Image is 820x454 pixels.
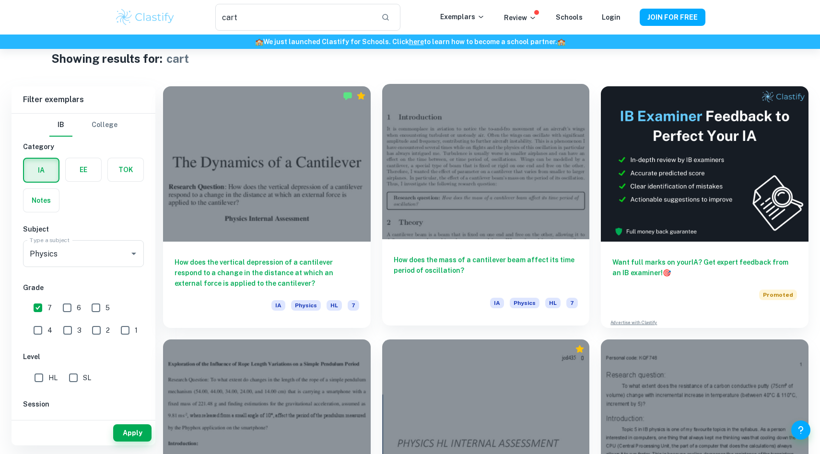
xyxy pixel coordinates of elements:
h6: Level [23,351,144,362]
button: Notes [23,189,59,212]
a: here [409,38,424,46]
button: College [92,114,117,137]
span: Physics [510,298,539,308]
span: 1 [135,325,138,336]
span: 5 [105,303,110,313]
div: Filter type choice [49,114,117,137]
span: HL [545,298,561,308]
span: 🏫 [255,38,263,46]
button: Apply [113,424,152,442]
span: 7 [348,300,359,311]
span: IA [271,300,285,311]
span: 4 [47,325,52,336]
h6: Grade [23,282,144,293]
button: IA [24,159,59,182]
span: 6 [77,303,81,313]
img: Thumbnail [601,86,808,242]
span: IA [490,298,504,308]
img: Clastify logo [115,8,176,27]
span: 2 [106,325,110,336]
div: Premium [356,91,366,101]
span: SL [83,373,91,383]
span: 3 [77,325,82,336]
button: Open [127,247,141,260]
span: 7 [47,303,52,313]
span: Promoted [759,290,797,300]
span: 7 [566,298,578,308]
input: Search for any exemplars... [215,4,374,31]
h6: We just launched Clastify for Schools. Click to learn how to become a school partner. [2,36,818,47]
h6: Category [23,141,144,152]
a: Want full marks on yourIA? Get expert feedback from an IB examiner!PromotedAdvertise with Clastify [601,86,808,328]
button: EE [66,158,101,181]
h1: Showing results for: [51,50,163,67]
button: IB [49,114,72,137]
h6: Filter exemplars [12,86,155,113]
h6: Want full marks on your IA ? Get expert feedback from an IB examiner! [612,257,797,278]
label: Type a subject [30,236,70,244]
button: JOIN FOR FREE [640,9,705,26]
a: Advertise with Clastify [610,319,657,326]
button: Help and Feedback [791,420,810,440]
a: Login [602,13,621,21]
img: Marked [343,91,352,101]
h6: Subject [23,224,144,234]
span: [DATE] [45,416,67,427]
h6: Session [23,399,144,409]
a: Schools [556,13,583,21]
p: Exemplars [440,12,485,22]
span: 🏫 [557,38,565,46]
h6: How does the vertical depression of a cantilever respond to a change in the distance at which an ... [175,257,359,289]
span: 🎯 [663,269,671,277]
span: Physics [291,300,321,311]
div: Premium [575,344,585,354]
a: How does the mass of a cantilever beam affect its time period of oscillation?IAPhysicsHL7 [382,86,590,328]
h1: cart [166,50,189,67]
span: HL [327,300,342,311]
span: HL [48,373,58,383]
p: Review [504,12,537,23]
button: TOK [108,158,143,181]
a: How does the vertical depression of a cantilever respond to a change in the distance at which an ... [163,86,371,328]
h6: How does the mass of a cantilever beam affect its time period of oscillation? [394,255,578,286]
